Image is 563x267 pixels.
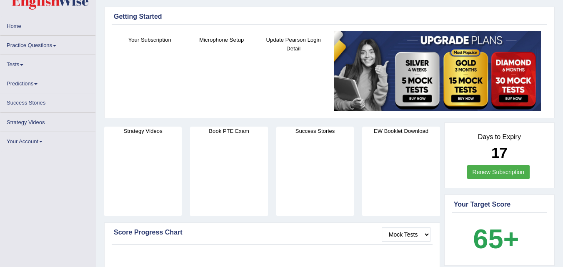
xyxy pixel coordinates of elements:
[190,35,254,44] h4: Microphone Setup
[104,127,182,135] h4: Strategy Videos
[190,127,268,135] h4: Book PTE Exam
[0,93,95,110] a: Success Stories
[262,35,325,53] h4: Update Pearson Login Detail
[362,127,440,135] h4: EW Booklet Download
[467,165,530,179] a: Renew Subscription
[118,35,182,44] h4: Your Subscription
[0,17,95,33] a: Home
[473,224,519,254] b: 65+
[0,113,95,129] a: Strategy Videos
[491,145,508,161] b: 17
[276,127,354,135] h4: Success Stories
[0,132,95,148] a: Your Account
[114,227,430,237] div: Score Progress Chart
[0,36,95,52] a: Practice Questions
[454,133,545,141] h4: Days to Expiry
[114,12,545,22] div: Getting Started
[0,55,95,71] a: Tests
[454,200,545,210] div: Your Target Score
[0,74,95,90] a: Predictions
[334,31,541,112] img: small5.jpg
